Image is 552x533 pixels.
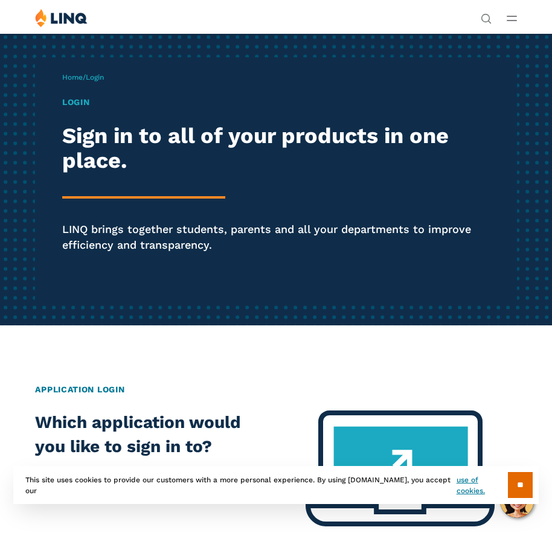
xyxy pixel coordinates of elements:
nav: Utility Navigation [481,8,492,23]
a: use of cookies. [457,474,508,496]
span: Login [86,73,104,81]
button: Open Main Menu [507,11,517,25]
h2: Application Login [35,383,516,396]
span: / [62,73,104,81]
h1: Login [62,96,490,109]
img: LINQ | K‑12 Software [35,8,88,27]
a: Home [62,73,83,81]
button: Open Search Bar [481,12,492,23]
p: LINQ brings together students, parents and all your departments to improve efficiency and transpa... [62,222,490,252]
h2: Which application would you like to sign in to? [35,410,269,459]
h2: Sign in to all of your products in one place. [62,124,490,174]
div: This site uses cookies to provide our customers with a more personal experience. By using [DOMAIN... [13,466,539,504]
